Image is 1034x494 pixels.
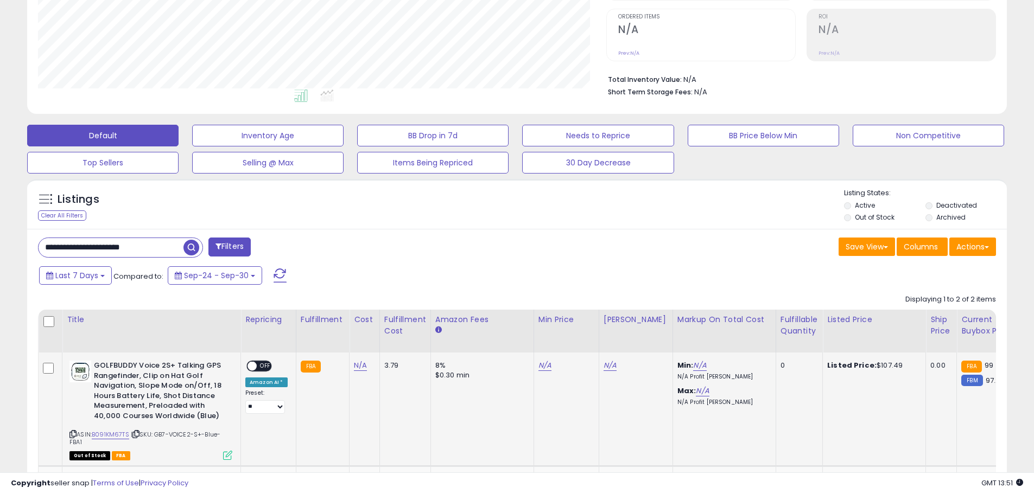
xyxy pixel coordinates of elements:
[930,361,948,370] div: 0.00
[538,314,594,325] div: Min Price
[827,360,877,370] b: Listed Price:
[819,50,840,56] small: Prev: N/A
[936,201,977,210] label: Deactivated
[827,361,917,370] div: $107.49
[618,14,795,20] span: Ordered Items
[113,271,163,281] span: Compared to:
[27,125,179,146] button: Default
[69,430,220,446] span: | SKU: GB7-VOICE2-S+-Blue-FBA1
[67,314,236,325] div: Title
[819,14,995,20] span: ROI
[897,238,948,256] button: Columns
[93,478,139,488] a: Terms of Use
[384,361,422,370] div: 3.79
[69,361,232,459] div: ASIN:
[855,201,875,210] label: Active
[604,360,617,371] a: N/A
[11,478,188,489] div: seller snap | |
[693,360,706,371] a: N/A
[184,270,249,281] span: Sep-24 - Sep-30
[354,360,367,371] a: N/A
[904,241,938,252] span: Columns
[930,314,952,337] div: Ship Price
[961,314,1017,337] div: Current Buybox Price
[618,23,795,38] h2: N/A
[257,362,274,371] span: OFF
[522,152,674,174] button: 30 Day Decrease
[986,375,1004,386] span: 97.27
[522,125,674,146] button: Needs to Reprice
[819,23,995,38] h2: N/A
[92,430,129,439] a: B091KM67TS
[301,361,321,373] small: FBA
[985,360,993,370] span: 99
[696,386,709,396] a: N/A
[435,361,525,370] div: 8%
[538,360,551,371] a: N/A
[141,478,188,488] a: Privacy Policy
[69,361,91,382] img: 4179c13Z3QL._SL40_.jpg
[905,294,996,305] div: Displaying 1 to 2 of 2 items
[11,478,50,488] strong: Copyright
[27,152,179,174] button: Top Sellers
[112,451,130,460] span: FBA
[677,360,694,370] b: Min:
[357,125,509,146] button: BB Drop in 7d
[688,125,839,146] button: BB Price Below Min
[961,375,982,386] small: FBM
[618,50,639,56] small: Prev: N/A
[192,152,344,174] button: Selling @ Max
[855,213,895,222] label: Out of Stock
[435,314,529,325] div: Amazon Fees
[608,75,682,84] b: Total Inventory Value:
[39,266,112,285] button: Last 7 Days
[69,451,110,460] span: All listings that are currently out of stock and unavailable for purchase on Amazon
[677,314,771,325] div: Markup on Total Cost
[245,314,291,325] div: Repricing
[853,125,1004,146] button: Non Competitive
[245,389,288,414] div: Preset:
[677,399,767,406] p: N/A Profit [PERSON_NAME]
[604,314,668,325] div: [PERSON_NAME]
[839,238,895,256] button: Save View
[608,72,988,85] li: N/A
[781,314,818,337] div: Fulfillable Quantity
[58,192,99,207] h5: Listings
[961,361,981,373] small: FBA
[936,213,966,222] label: Archived
[384,314,426,337] div: Fulfillment Cost
[981,478,1023,488] span: 2025-10-8 13:51 GMT
[245,377,288,387] div: Amazon AI *
[677,386,696,396] b: Max:
[354,314,375,325] div: Cost
[827,314,921,325] div: Listed Price
[694,87,707,97] span: N/A
[192,125,344,146] button: Inventory Age
[168,266,262,285] button: Sep-24 - Sep-30
[208,238,251,256] button: Filters
[673,310,776,352] th: The percentage added to the cost of goods (COGS) that forms the calculator for Min & Max prices.
[781,361,814,370] div: 0
[677,373,767,381] p: N/A Profit [PERSON_NAME]
[435,325,442,335] small: Amazon Fees.
[94,361,226,424] b: GOLFBUDDY Voice 2S+ Talking GPS Rangefinder, Clip on Hat Golf Navigation, Slope Mode on/Off, 18 H...
[301,314,345,325] div: Fulfillment
[844,188,1007,198] p: Listing States:
[38,210,86,221] div: Clear All Filters
[435,370,525,380] div: $0.30 min
[949,238,996,256] button: Actions
[357,152,509,174] button: Items Being Repriced
[55,270,98,281] span: Last 7 Days
[608,87,693,97] b: Short Term Storage Fees:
